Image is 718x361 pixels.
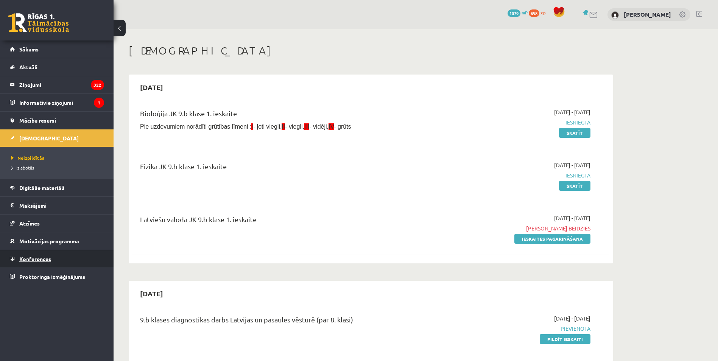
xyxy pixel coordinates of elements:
[529,9,539,17] span: 658
[448,224,590,232] span: [PERSON_NAME] beidzies
[329,123,334,130] span: IV
[132,285,171,302] h2: [DATE]
[508,9,528,16] a: 1079 mP
[540,334,590,344] a: Pildīt ieskaiti
[19,94,104,111] legend: Informatīvie ziņojumi
[11,155,44,161] span: Neizpildītās
[522,9,528,16] span: mP
[19,117,56,124] span: Mācību resursi
[10,268,104,285] a: Proktoringa izmēģinājums
[624,11,671,18] a: [PERSON_NAME]
[10,232,104,250] a: Motivācijas programma
[91,80,104,90] i: 322
[559,181,590,191] a: Skatīt
[10,215,104,232] a: Atzīmes
[448,171,590,179] span: Iesniegta
[132,78,171,96] h2: [DATE]
[304,123,309,130] span: III
[10,112,104,129] a: Mācību resursi
[554,314,590,322] span: [DATE] - [DATE]
[94,98,104,108] i: 1
[10,76,104,93] a: Ziņojumi322
[559,128,590,138] a: Skatīt
[554,161,590,169] span: [DATE] - [DATE]
[10,197,104,214] a: Maksājumi
[140,123,351,130] span: Pie uzdevumiem norādīti grūtības līmeņi : - ļoti viegli, - viegli, - vidēji, - grūts
[10,250,104,268] a: Konferences
[10,179,104,196] a: Digitālie materiāli
[19,255,51,262] span: Konferences
[19,197,104,214] legend: Maksājumi
[251,123,253,130] span: I
[448,118,590,126] span: Iesniegta
[508,9,520,17] span: 1079
[140,314,436,328] div: 9.b klases diagnostikas darbs Latvijas un pasaules vēsturē (par 8. klasi)
[19,135,79,142] span: [DEMOGRAPHIC_DATA]
[554,214,590,222] span: [DATE] - [DATE]
[140,108,436,122] div: Bioloģija JK 9.b klase 1. ieskaite
[282,123,285,130] span: II
[11,165,34,171] span: Izlabotās
[554,108,590,116] span: [DATE] - [DATE]
[19,238,79,244] span: Motivācijas programma
[448,325,590,333] span: Pievienota
[514,234,590,244] a: Ieskaites pagarināšana
[11,164,106,171] a: Izlabotās
[529,9,549,16] a: 658 xp
[140,214,436,228] div: Latviešu valoda JK 9.b klase 1. ieskaite
[19,273,85,280] span: Proktoringa izmēģinājums
[19,220,40,227] span: Atzīmes
[19,184,64,191] span: Digitālie materiāli
[19,46,39,53] span: Sākums
[19,64,37,70] span: Aktuāli
[10,94,104,111] a: Informatīvie ziņojumi1
[10,58,104,76] a: Aktuāli
[140,161,436,175] div: Fizika JK 9.b klase 1. ieskaite
[8,13,69,32] a: Rīgas 1. Tālmācības vidusskola
[19,76,104,93] legend: Ziņojumi
[11,154,106,161] a: Neizpildītās
[10,40,104,58] a: Sākums
[611,11,619,19] img: Dmitrijs Poļakovs
[540,9,545,16] span: xp
[10,129,104,147] a: [DEMOGRAPHIC_DATA]
[129,44,613,57] h1: [DEMOGRAPHIC_DATA]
